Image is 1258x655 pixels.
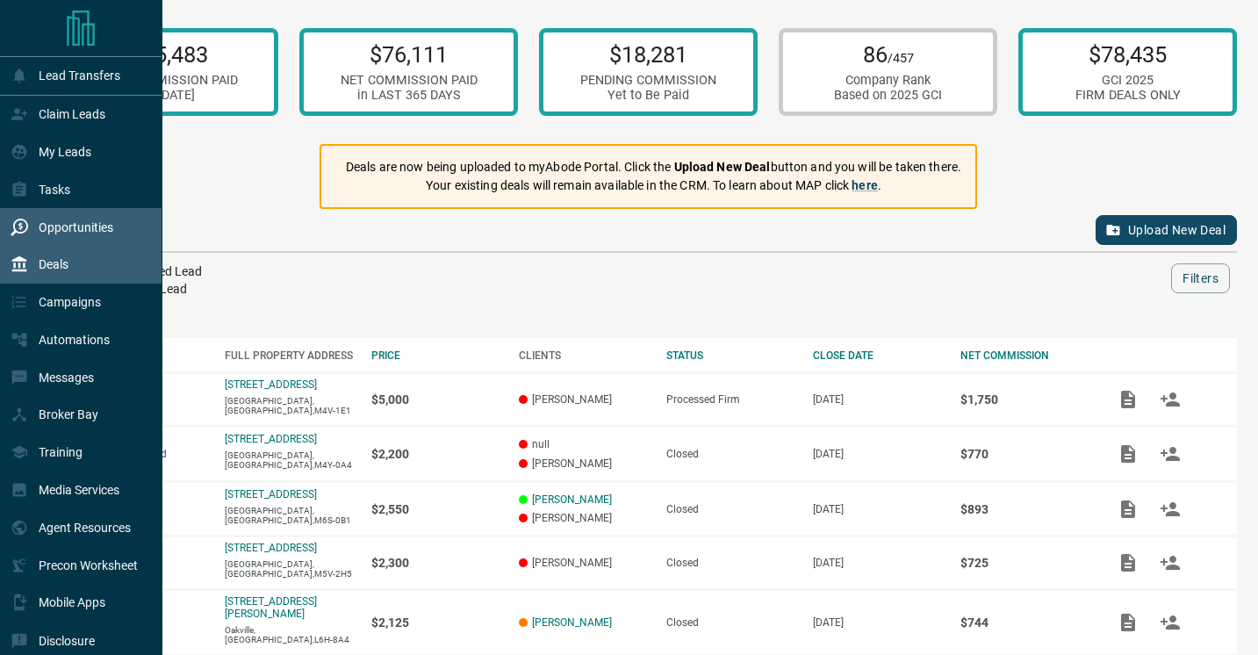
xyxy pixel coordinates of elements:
[519,393,649,406] p: [PERSON_NAME]
[532,616,612,629] a: [PERSON_NAME]
[960,349,1090,362] div: NET COMMISSION
[813,616,943,629] p: [DATE]
[960,392,1090,407] p: $1,750
[666,349,796,362] div: STATUS
[1107,616,1149,629] span: Add / View Documents
[666,616,796,629] div: Closed
[1075,88,1181,103] div: FIRM DEALS ONLY
[225,378,317,391] a: [STREET_ADDRESS]
[225,433,317,445] a: [STREET_ADDRESS]
[519,457,649,470] p: [PERSON_NAME]
[666,557,796,569] div: Closed
[960,502,1090,516] p: $893
[101,41,238,68] p: $55,483
[225,542,317,554] a: [STREET_ADDRESS]
[225,488,317,500] a: [STREET_ADDRESS]
[813,349,943,362] div: CLOSE DATE
[371,349,501,362] div: PRICE
[101,73,238,88] div: NET COMMISSION PAID
[341,73,478,88] div: NET COMMISSION PAID
[666,448,796,460] div: Closed
[960,615,1090,630] p: $744
[1107,502,1149,515] span: Add / View Documents
[813,448,943,460] p: [DATE]
[834,41,942,68] p: 86
[852,178,878,192] a: here
[346,176,961,195] p: Your existing deals will remain available in the CRM. To learn about MAP click .
[834,88,942,103] div: Based on 2025 GCI
[1149,616,1191,629] span: Match Clients
[371,615,501,630] p: $2,125
[225,506,355,525] p: [GEOGRAPHIC_DATA],[GEOGRAPHIC_DATA],M6S-0B1
[225,625,355,644] p: Oakville,[GEOGRAPHIC_DATA],L6H-8A4
[834,73,942,88] div: Company Rank
[101,88,238,103] div: in [DATE]
[225,396,355,415] p: [GEOGRAPHIC_DATA],[GEOGRAPHIC_DATA],M4V-1E1
[341,41,478,68] p: $76,111
[225,450,355,470] p: [GEOGRAPHIC_DATA],[GEOGRAPHIC_DATA],M4Y-0A4
[888,51,914,66] span: /457
[580,88,716,103] div: Yet to Be Paid
[225,559,355,579] p: [GEOGRAPHIC_DATA],[GEOGRAPHIC_DATA],M5V-2H5
[1171,263,1230,293] button: Filters
[341,88,478,103] div: in LAST 365 DAYS
[666,503,796,515] div: Closed
[1149,447,1191,459] span: Match Clients
[225,595,317,620] a: [STREET_ADDRESS][PERSON_NAME]
[813,393,943,406] p: [DATE]
[1075,41,1181,68] p: $78,435
[1149,392,1191,405] span: Match Clients
[519,557,649,569] p: [PERSON_NAME]
[532,493,612,506] a: [PERSON_NAME]
[371,392,501,407] p: $5,000
[371,556,501,570] p: $2,300
[666,393,796,406] div: Processed Firm
[519,349,649,362] div: CLIENTS
[371,447,501,461] p: $2,200
[225,349,355,362] div: FULL PROPERTY ADDRESS
[519,438,649,450] p: null
[1075,73,1181,88] div: GCI 2025
[346,158,961,176] p: Deals are now being uploaded to myAbode Portal. Click the button and you will be taken there.
[813,557,943,569] p: [DATE]
[960,556,1090,570] p: $725
[960,447,1090,461] p: $770
[813,503,943,515] p: [DATE]
[519,512,649,524] p: [PERSON_NAME]
[580,41,716,68] p: $18,281
[1107,447,1149,459] span: Add / View Documents
[1096,215,1237,245] button: Upload New Deal
[1149,502,1191,515] span: Match Clients
[674,160,771,174] strong: Upload New Deal
[1107,392,1149,405] span: Add / View Documents
[580,73,716,88] div: PENDING COMMISSION
[371,502,501,516] p: $2,550
[1107,557,1149,569] span: Add / View Documents
[1149,557,1191,569] span: Match Clients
